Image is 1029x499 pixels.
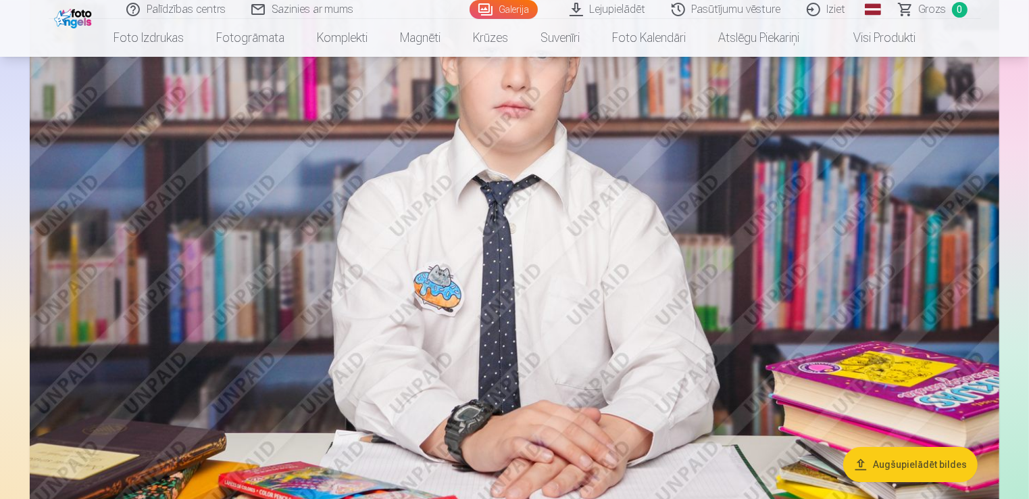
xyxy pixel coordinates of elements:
a: Atslēgu piekariņi [702,19,815,57]
a: Krūzes [457,19,524,57]
a: Fotogrāmata [200,19,301,57]
a: Suvenīri [524,19,596,57]
span: Grozs [919,1,947,18]
a: Komplekti [301,19,384,57]
a: Foto izdrukas [97,19,200,57]
a: Foto kalendāri [596,19,702,57]
img: /fa1 [54,5,95,28]
a: Visi produkti [815,19,932,57]
button: Augšupielādēt bildes [843,448,978,483]
span: 0 [952,2,968,18]
a: Magnēti [384,19,457,57]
